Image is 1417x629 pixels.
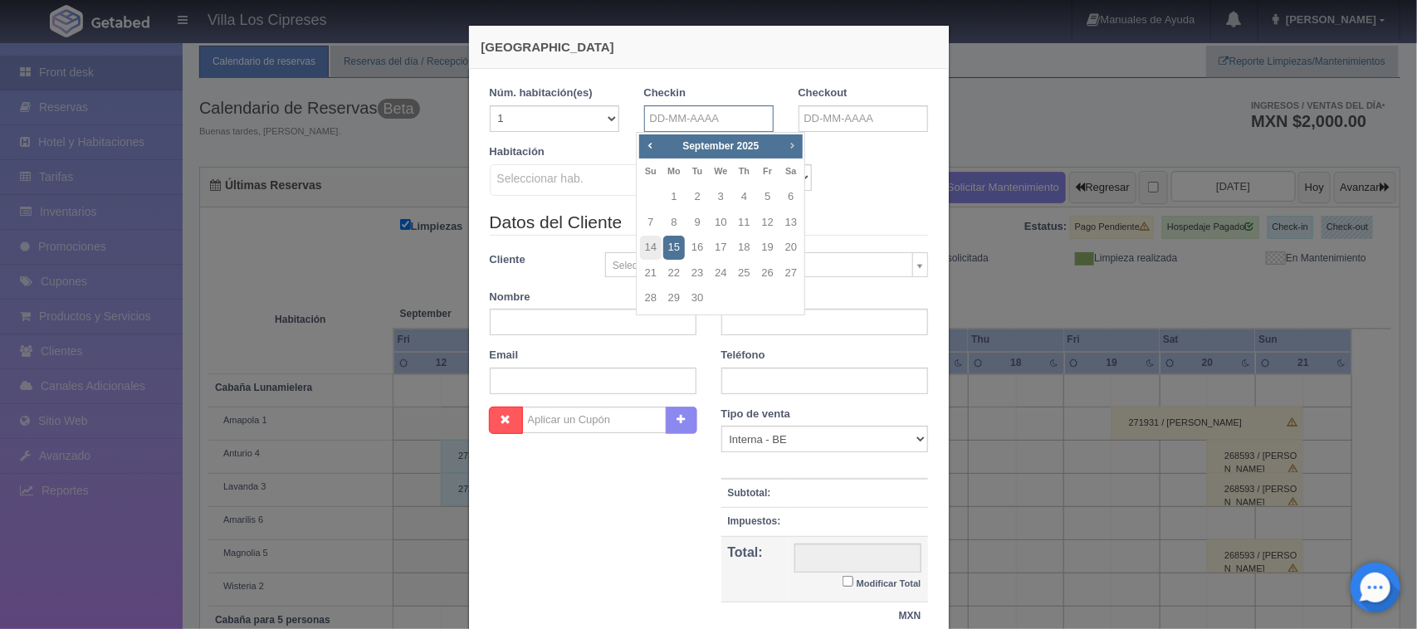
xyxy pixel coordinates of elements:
span: Saturday [785,166,796,176]
th: Impuestos: [721,508,788,536]
span: Tuesday [692,166,702,176]
strong: MXN [899,610,921,622]
a: 23 [687,261,708,285]
a: 22 [663,261,685,285]
a: 27 [780,261,802,285]
span: Prev [643,139,657,152]
input: Modificar Total [843,576,853,587]
a: 1 [663,185,685,209]
span: Monday [667,166,681,176]
span: Thursday [739,166,750,176]
label: Núm. habitación(es) [490,85,593,101]
a: Seleccionar / Crear cliente [605,252,928,277]
label: Cliente [477,252,594,268]
input: Aplicar un Cupón [522,407,667,433]
a: 14 [640,236,662,260]
label: Tipo de venta [721,407,791,422]
span: Seleccionar / Crear cliente [613,253,906,278]
a: 2 [687,185,708,209]
a: 8 [663,211,685,235]
label: Nombre [490,290,530,305]
small: Modificar Total [857,578,921,588]
a: 15 [663,236,685,260]
a: 13 [780,211,802,235]
a: 9 [687,211,708,235]
label: Habitación [490,144,545,160]
a: 20 [780,236,802,260]
a: 26 [757,261,779,285]
th: Subtotal: [721,479,788,508]
a: 18 [734,236,755,260]
input: DD-MM-AAAA [799,105,928,132]
a: 4 [734,185,755,209]
span: Seleccionar hab. [497,168,584,187]
a: 29 [663,286,685,310]
a: Prev [641,136,659,154]
a: 25 [734,261,755,285]
a: 5 [757,185,779,209]
a: 28 [640,286,662,310]
a: 7 [640,211,662,235]
legend: Datos del Cliente [490,210,928,236]
span: Wednesday [714,166,727,176]
label: Email [490,348,519,363]
h4: [GEOGRAPHIC_DATA] [481,38,936,56]
label: Teléfono [721,348,765,363]
a: Next [783,136,801,154]
label: Checkout [799,85,848,101]
span: Next [785,139,799,152]
a: 11 [734,211,755,235]
input: DD-MM-AAAA [644,105,774,132]
a: 3 [710,185,731,209]
span: September [682,140,734,152]
span: 2025 [737,140,760,152]
a: 19 [757,236,779,260]
label: Checkin [644,85,687,101]
a: 24 [710,261,731,285]
a: 30 [687,286,708,310]
a: 10 [710,211,731,235]
a: 16 [687,236,708,260]
th: Total: [721,536,788,602]
a: 6 [780,185,802,209]
a: 12 [757,211,779,235]
a: 17 [710,236,731,260]
span: Friday [763,166,772,176]
a: 21 [640,261,662,285]
span: Sunday [645,166,657,176]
